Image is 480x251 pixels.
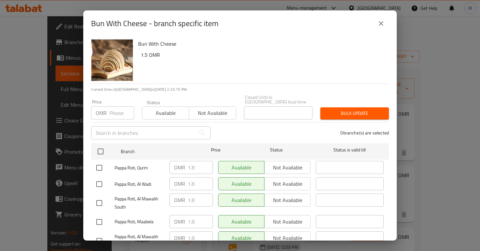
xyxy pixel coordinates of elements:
[188,231,213,244] input: Please enter price
[194,146,237,154] span: Price
[192,108,233,118] span: Not available
[91,39,133,81] img: Bun With Cheese
[91,126,196,139] input: Search in branches
[174,180,185,188] p: OMR
[174,196,185,204] p: OMR
[115,195,164,211] span: Pappa Roti, Al Mawalih South
[189,106,236,119] button: Not available
[174,218,185,226] p: OMR
[373,16,389,31] button: close
[188,194,213,207] input: Please enter price
[141,50,384,59] h6: 1.5 OMR
[115,233,164,249] span: Pappa Roti, Al Mawalih North
[96,109,107,117] p: OMR
[109,106,134,119] input: Please enter price
[174,164,185,171] p: OMR
[115,164,164,172] span: Pappa Roti, Qurm
[316,146,384,154] span: Status is valid till
[145,108,186,118] span: Available
[121,148,189,156] span: Branch
[174,234,185,242] p: OMR
[115,180,164,188] span: Pappa Roti, Al Wadi
[188,161,213,174] input: Please enter price
[188,177,213,190] input: Please enter price
[138,39,384,48] h6: Bun With Cheese
[91,86,389,92] p: Current time in [GEOGRAPHIC_DATA] is [DATE] 2:23:15 PM
[340,130,389,136] p: 0 branche(s) are selected
[320,107,389,119] button: Bulk update
[188,215,213,228] input: Please enter price
[115,218,164,226] span: Pappa Roti, Maabela
[326,109,384,118] span: Bulk update
[243,146,311,154] span: Status
[91,18,218,29] h2: Bun With Cheese - branch specific item
[142,106,189,119] button: Available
